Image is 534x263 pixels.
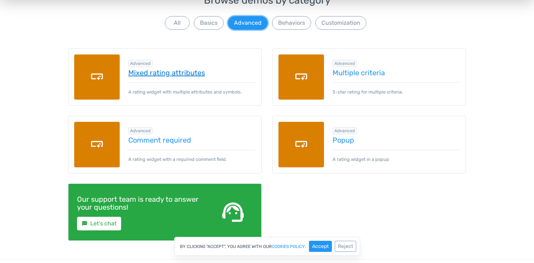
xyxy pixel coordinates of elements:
[77,217,121,230] a: smsLet's chat
[71,42,77,47] img: tab_keywords_by_traffic_grey.svg
[19,19,79,24] div: Domain: [DOMAIN_NAME]
[220,199,246,225] span: support_agent
[74,122,120,167] img: custom-fields.png.webp
[128,82,256,95] p: A rating widget with multiple attributes and symbols.
[128,150,256,163] p: A rating widget with a required comment field.
[128,136,256,144] a: Comment required
[309,241,332,252] button: Accept
[128,69,256,77] a: Mixed rating attributes
[27,42,64,47] div: Domain Overview
[74,54,120,100] img: custom-fields.png.webp
[278,122,324,167] img: custom-fields.png.webp
[333,150,460,163] p: A rating widget in a popup
[19,42,25,47] img: tab_domain_overview_orange.svg
[11,19,17,24] img: website_grey.svg
[11,11,17,17] img: logo_orange.svg
[165,16,190,30] button: All
[128,60,153,67] span: Browse all in Advanced
[174,237,360,256] div: By clicking "Accept", you agree with our .
[335,241,356,252] button: Reject
[278,54,324,100] img: custom-fields.png.webp
[315,16,366,30] button: Customization
[20,11,35,17] div: v 4.0.25
[333,82,460,95] p: 5-star rating for multiple criteria.
[194,16,224,30] button: Basics
[272,244,305,249] a: cookies policy
[82,221,87,226] small: sms
[77,195,202,211] h4: Our support team is ready to answer your questions!
[333,127,357,134] span: Browse all in Advanced
[128,127,153,134] span: Browse all in Advanced
[79,42,121,47] div: Keywords by Traffic
[272,16,311,30] button: Behaviors
[228,16,268,30] button: Advanced
[333,60,357,67] span: Browse all in Advanced
[333,136,460,144] a: Popup
[333,69,460,77] a: Multiple criteria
